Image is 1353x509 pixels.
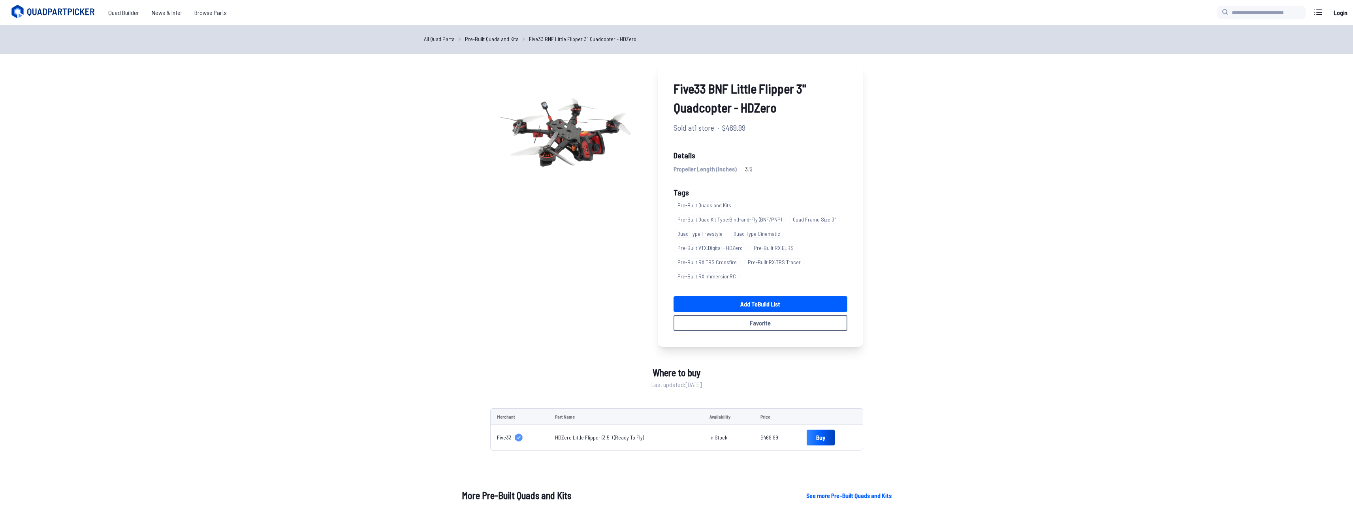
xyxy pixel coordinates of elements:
a: Pre-Built RX:TBS Tracer [744,255,808,269]
span: Propeller Length (Inches) [674,164,737,174]
span: Tags [674,188,689,197]
span: Pre-Built VTX : Digital - HDZero [674,244,747,252]
td: In Stock [703,425,754,451]
td: $469.99 [754,425,800,451]
span: Pre-Built RX : ELRS [750,244,798,252]
span: Pre-Built RX : TBS Tracer [744,258,805,266]
span: Pre-Built RX : TBS Crossfire [674,258,741,266]
td: Part Name [549,408,703,425]
a: Pre-Built Quads and Kits [465,35,519,43]
button: Favorite [674,315,847,331]
a: Pre-Built RX:ELRS [750,241,801,255]
a: Login [1331,5,1350,21]
a: News & Intel [145,5,188,21]
a: Quad Type:Freestyle [674,227,730,241]
span: Quad Type : Freestyle [674,230,726,238]
a: Buy [807,430,835,445]
a: Quad Type:Cinematic [730,227,787,241]
span: Pre-Built Quads and Kits [674,201,735,209]
span: Sold at 1 store [674,122,714,133]
a: Add toBuild List [674,296,847,312]
span: Pre-Built RX : ImmersionRC [674,272,740,280]
td: Merchant [490,408,549,425]
h1: More Pre-Built Quads and Kits [462,488,794,503]
a: Quad Frame Size:3" [789,212,843,227]
a: Five33 BNF Little Flipper 3" Quadcopter - HDZero [529,35,636,43]
span: 3.5 [745,164,753,174]
a: Pre-Built VTX:Digital - HDZero [674,241,750,255]
a: Pre-Built RX:TBS Crossfire [674,255,744,269]
td: Availability [703,408,754,425]
img: image [490,63,642,215]
a: HDZero Little Flipper (3.5") (Ready To Fly) [555,434,644,441]
span: Five33 BNF Little Flipper 3" Quadcopter - HDZero [674,79,847,117]
span: Quad Frame Size : 3" [789,216,840,224]
a: Quad Builder [102,5,145,21]
a: Pre-Built Quads and Kits [674,198,738,212]
a: Pre-Built Quad Kit Type:Bind-and-Fly (BNF/PNP) [674,212,789,227]
span: Pre-Built Quad Kit Type : Bind-and-Fly (BNF/PNP) [674,216,786,224]
a: Browse Parts [188,5,233,21]
span: · [717,122,719,133]
span: Quad Type : Cinematic [730,230,784,238]
td: Price [754,408,800,425]
a: Pre-Built RX:ImmersionRC [674,269,743,284]
a: Five33 [497,434,543,441]
span: Five33 [497,434,512,441]
span: Last updated: [DATE] [651,380,702,389]
span: Details [674,149,847,161]
span: Where to buy [653,366,700,380]
a: All Quad Parts [424,35,455,43]
span: $469.99 [722,122,745,133]
a: See more Pre-Built Quads and Kits [806,491,892,500]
